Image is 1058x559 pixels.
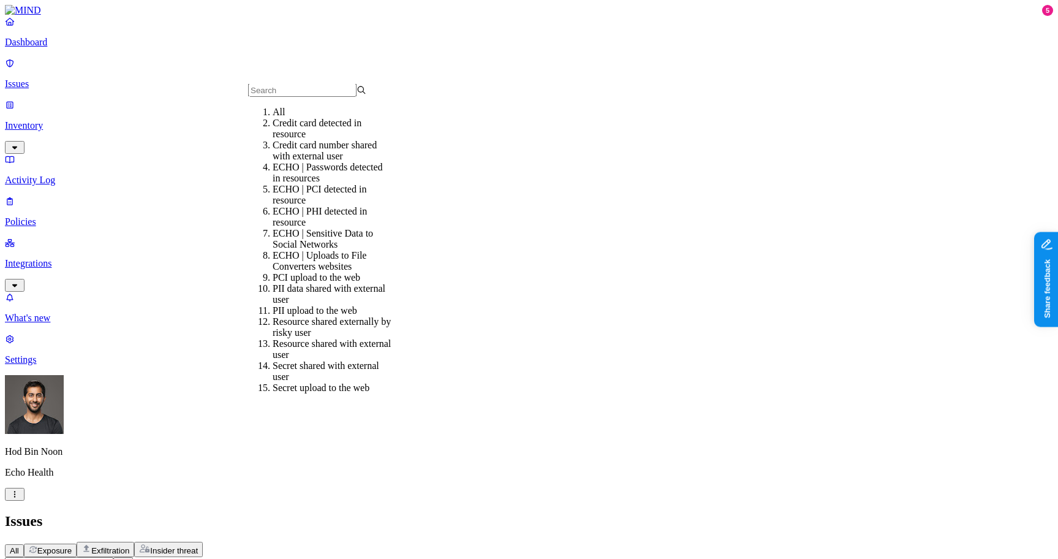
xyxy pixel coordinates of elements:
p: Echo Health [5,467,1053,478]
p: Integrations [5,258,1053,269]
div: ECHO | Sensitive Data to Social Networks [273,228,391,250]
a: Settings [5,333,1053,365]
p: Dashboard [5,37,1053,48]
div: Secret shared with external user [273,360,391,382]
a: Dashboard [5,16,1053,48]
div: 5 [1042,5,1053,16]
div: All [273,107,391,118]
div: Resource shared with external user [273,338,391,360]
p: Inventory [5,120,1053,131]
div: Resource shared externally by risky user [273,316,391,338]
a: What's new [5,292,1053,324]
p: Issues [5,78,1053,89]
div: PII data shared with external user [273,283,391,305]
p: Hod Bin Noon [5,446,1053,457]
div: Secret upload to the web [273,382,391,394]
div: ECHO | Passwords detected in resources [273,162,391,184]
span: Exposure [37,546,72,555]
a: Integrations [5,237,1053,290]
p: Policies [5,216,1053,227]
p: Settings [5,354,1053,365]
span: Insider threat [150,546,198,555]
div: PCI upload to the web [273,272,391,283]
img: Hod Bin Noon [5,375,64,434]
a: Inventory [5,99,1053,152]
div: Credit card detected in resource [273,118,391,140]
div: ECHO | PHI detected in resource [273,206,391,228]
input: Search [248,84,357,97]
span: All [10,546,19,555]
div: ECHO | PCI detected in resource [273,184,391,206]
h2: Issues [5,513,1053,530]
p: What's new [5,313,1053,324]
a: MIND [5,5,1053,16]
a: Issues [5,58,1053,89]
a: Activity Log [5,154,1053,186]
p: Activity Log [5,175,1053,186]
div: PII upload to the web [273,305,391,316]
a: Policies [5,196,1053,227]
div: ECHO | Uploads to File Converters websites [273,250,391,272]
span: Exfiltration [91,546,129,555]
img: MIND [5,5,41,16]
div: Credit card number shared with external user [273,140,391,162]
